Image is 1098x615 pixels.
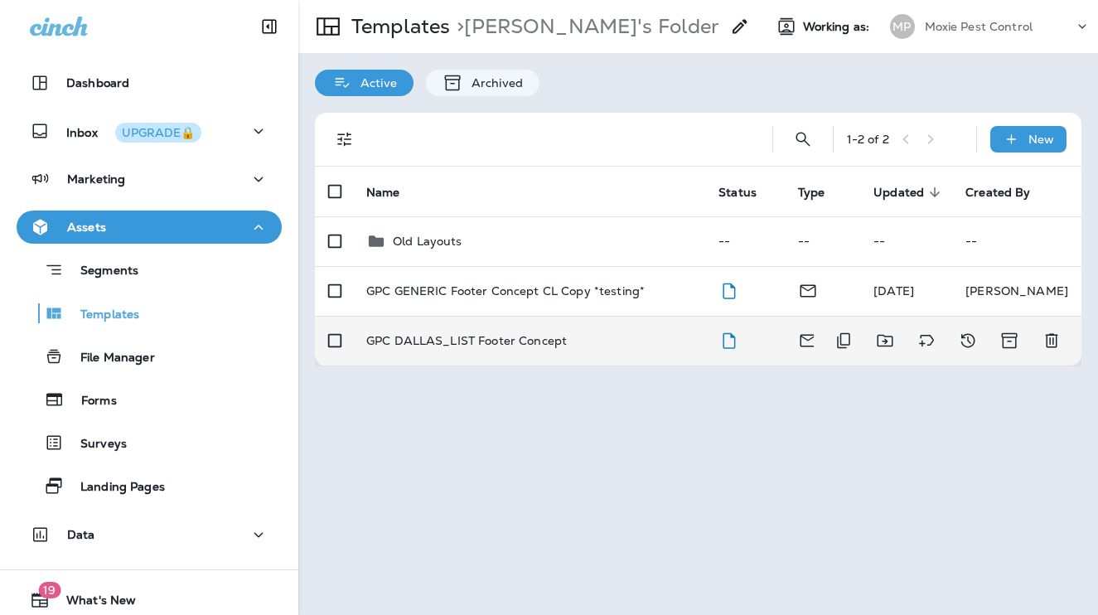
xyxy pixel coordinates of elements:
button: InboxUPGRADE🔒 [17,114,282,148]
button: Templates [17,296,282,331]
p: Moxie Pest Control [925,20,1033,33]
span: Status [718,185,778,200]
div: MP [890,14,915,39]
p: Forms [65,394,117,409]
span: Type [798,186,825,200]
span: Draft [718,332,739,346]
span: Status [718,186,757,200]
button: Search Templates [786,123,820,156]
span: Updated [873,186,924,200]
p: Dashboard [66,76,129,90]
p: Active [352,76,397,90]
p: Surveys [64,437,127,453]
button: Duplicate [827,324,860,357]
p: Marketing [67,172,125,186]
button: Dashboard [17,66,282,99]
button: Filters [328,123,361,156]
span: Created By [965,185,1052,200]
span: Name [366,186,400,200]
span: Created By [965,186,1030,200]
button: Forms [17,382,282,417]
p: Data [67,528,95,541]
p: Mischelle's Folder [450,14,719,39]
p: Inbox [66,123,201,140]
span: Mischelle Hunter [873,283,914,298]
span: Working as: [803,20,873,34]
span: Name [366,185,422,200]
button: Add tags [910,324,943,357]
td: -- [785,216,860,266]
button: Collapse Sidebar [246,10,293,43]
button: UPGRADE🔒 [115,123,201,143]
td: [PERSON_NAME] [952,266,1081,316]
span: Draft [718,282,739,297]
button: Surveys [17,425,282,460]
button: Segments [17,252,282,288]
button: Assets [17,211,282,244]
td: -- [705,216,785,266]
button: Marketing [17,162,282,196]
span: Email [798,332,818,346]
span: 19 [38,582,60,598]
button: Archive [993,324,1027,357]
p: File Manager [64,351,155,366]
p: New [1028,133,1054,146]
p: Templates [64,307,139,323]
p: Templates [345,14,450,39]
button: Data [17,518,282,551]
span: What's New [50,593,136,613]
td: -- [952,216,1081,266]
button: View Changelog [951,324,984,357]
button: Move to folder [868,324,902,357]
p: Archived [463,76,523,90]
button: Landing Pages [17,468,282,503]
div: 1 - 2 of 2 [847,133,889,146]
p: Segments [64,264,138,280]
p: Landing Pages [64,480,165,496]
p: GPC GENERIC Footer Concept CL Copy *testing* [366,284,645,298]
td: -- [860,216,952,266]
p: Old Layouts [393,235,462,248]
span: Updated [873,185,946,200]
div: UPGRADE🔒 [122,127,195,138]
p: Assets [67,220,106,234]
span: Email [798,282,818,297]
span: Type [798,185,847,200]
button: File Manager [17,339,282,374]
p: GPC DALLAS_LIST Footer Concept [366,334,567,347]
button: Delete [1035,324,1068,357]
